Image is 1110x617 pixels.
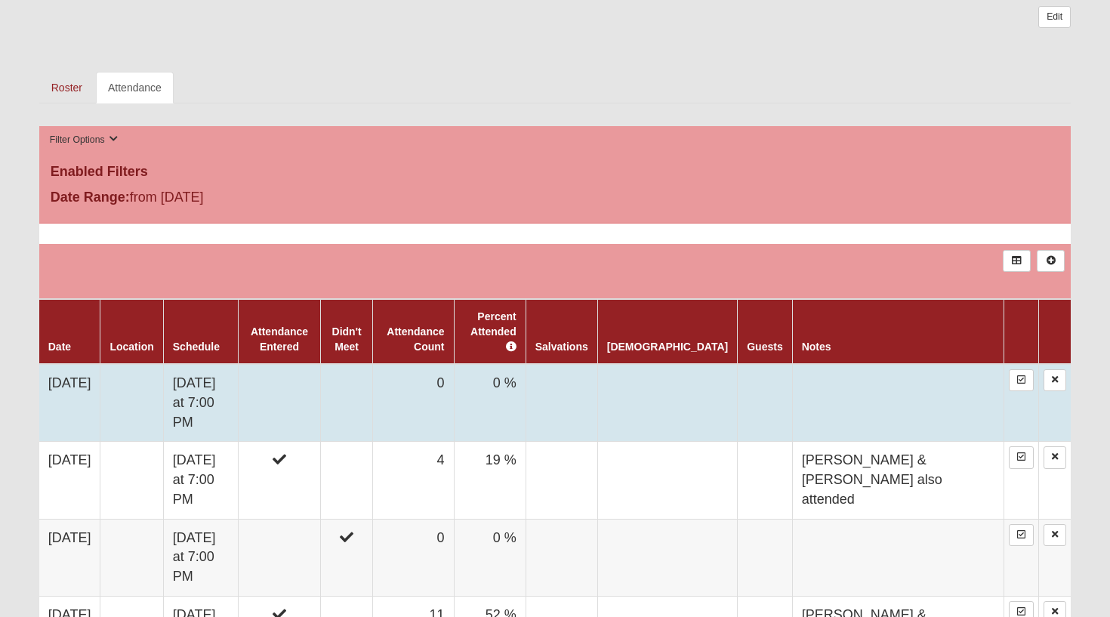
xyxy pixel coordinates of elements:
td: [DATE] [39,442,100,519]
td: [DATE] at 7:00 PM [163,364,238,442]
td: 0 % [454,519,526,596]
th: Guests [738,299,792,364]
a: Edit [1038,6,1071,28]
a: Attendance Count [387,325,444,353]
th: [DEMOGRAPHIC_DATA] [597,299,737,364]
div: from [DATE] [39,187,384,211]
a: Delete [1044,369,1066,391]
td: 0 % [454,364,526,442]
a: Enter Attendance [1009,446,1034,468]
td: 0 [373,519,454,596]
a: Notes [802,341,831,353]
td: 4 [373,442,454,519]
h4: Enabled Filters [51,164,1060,180]
td: [DATE] [39,519,100,596]
td: [DATE] [39,364,100,442]
a: Enter Attendance [1009,369,1034,391]
a: Roster [39,72,94,103]
td: 0 [373,364,454,442]
td: 19 % [454,442,526,519]
a: Percent Attended [470,310,516,353]
a: Didn't Meet [332,325,362,353]
td: [DATE] at 7:00 PM [163,442,238,519]
a: Date [48,341,71,353]
th: Salvations [526,299,597,364]
td: [DATE] at 7:00 PM [163,519,238,596]
a: Schedule [173,341,220,353]
a: Export to Excel [1003,250,1031,272]
td: [PERSON_NAME] & [PERSON_NAME] also attended [792,442,1004,519]
a: Attendance [96,72,174,103]
a: Enter Attendance [1009,524,1034,546]
a: Attendance Entered [251,325,308,353]
label: Date Range: [51,187,130,208]
a: Alt+N [1037,250,1065,272]
a: Delete [1044,446,1066,468]
a: Location [109,341,153,353]
button: Filter Options [45,132,123,148]
a: Delete [1044,524,1066,546]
